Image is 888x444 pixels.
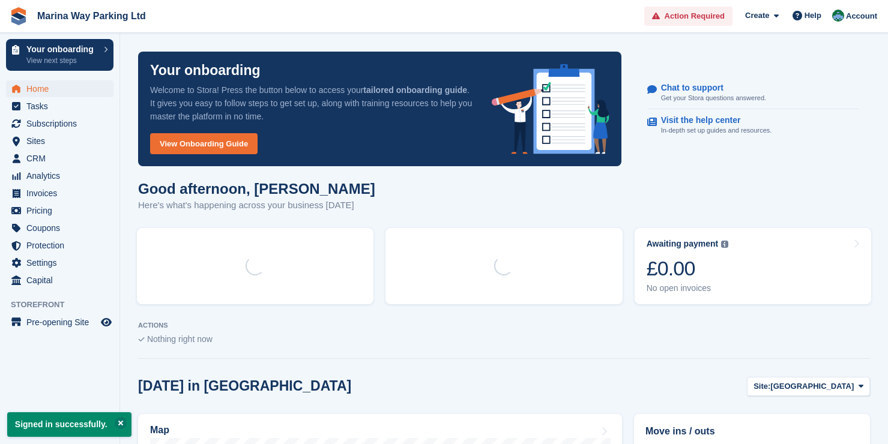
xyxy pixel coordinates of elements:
a: menu [6,220,113,236]
p: Here's what's happening across your business [DATE] [138,199,375,212]
a: Chat to support Get your Stora questions answered. [647,77,859,110]
span: Subscriptions [26,115,98,132]
p: ACTIONS [138,322,870,329]
span: Coupons [26,220,98,236]
a: menu [6,272,113,289]
span: Create [745,10,769,22]
span: Pricing [26,202,98,219]
a: menu [6,254,113,271]
strong: tailored onboarding guide [363,85,467,95]
p: Signed in successfully. [7,412,131,437]
a: menu [6,237,113,254]
div: £0.00 [647,256,729,281]
span: [GEOGRAPHIC_DATA] [770,380,854,392]
p: View next steps [26,55,98,66]
a: menu [6,133,113,149]
a: menu [6,202,113,219]
p: Your onboarding [26,45,98,53]
a: Preview store [99,315,113,329]
a: menu [6,115,113,132]
a: menu [6,185,113,202]
p: Your onboarding [150,64,261,77]
div: No open invoices [647,283,729,293]
button: Site: [GEOGRAPHIC_DATA] [747,377,870,397]
span: Site: [754,380,770,392]
img: onboarding-info-6c161a55d2c0e0a8cae90662b2fe09162a5109e8cc188191df67fb4f79e88e88.svg [492,64,609,154]
span: CRM [26,150,98,167]
a: menu [6,314,113,331]
span: Protection [26,237,98,254]
h2: Move ins / outs [645,424,859,439]
span: Settings [26,254,98,271]
span: Nothing right now [147,334,213,344]
h1: Good afternoon, [PERSON_NAME] [138,181,375,197]
span: Tasks [26,98,98,115]
img: Paul Lewis [832,10,844,22]
h2: Map [150,425,169,436]
a: Your onboarding View next steps [6,39,113,71]
a: View Onboarding Guide [150,133,258,154]
h2: [DATE] in [GEOGRAPHIC_DATA] [138,378,351,394]
span: Pre-opening Site [26,314,98,331]
a: menu [6,167,113,184]
span: Action Required [665,10,725,22]
img: icon-info-grey-7440780725fd019a000dd9b08b2336e03edf1995a4989e88bcd33f0948082b44.svg [721,241,728,248]
a: Action Required [644,7,732,26]
a: menu [6,80,113,97]
p: In-depth set up guides and resources. [661,125,772,136]
div: Awaiting payment [647,239,719,249]
span: Home [26,80,98,97]
img: stora-icon-8386f47178a22dfd0bd8f6a31ec36ba5ce8667c1dd55bd0f319d3a0aa187defe.svg [10,7,28,25]
p: Welcome to Stora! Press the button below to access your . It gives you easy to follow steps to ge... [150,83,473,123]
a: Visit the help center In-depth set up guides and resources. [647,109,859,142]
a: Awaiting payment £0.00 No open invoices [635,228,871,304]
span: Storefront [11,299,119,311]
a: menu [6,150,113,167]
span: Capital [26,272,98,289]
span: Analytics [26,167,98,184]
p: Visit the help center [661,115,763,125]
span: Sites [26,133,98,149]
span: Account [846,10,877,22]
img: blank_slate_check_icon-ba018cac091ee9be17c0a81a6c232d5eb81de652e7a59be601be346b1b6ddf79.svg [138,337,145,342]
a: Marina Way Parking Ltd [32,6,151,26]
p: Get your Stora questions answered. [661,93,766,103]
p: Chat to support [661,83,757,93]
span: Invoices [26,185,98,202]
span: Help [805,10,821,22]
a: menu [6,98,113,115]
